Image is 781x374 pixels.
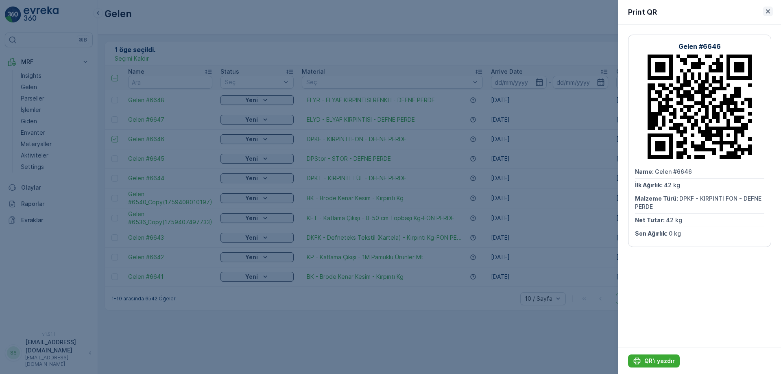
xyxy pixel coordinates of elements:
[666,217,682,223] span: 42 kg
[628,7,657,18] p: Print QR
[635,195,763,210] span: DPKF - KIRPINTI FON - DEFNE PERDE
[7,133,27,140] span: Name :
[678,42,721,51] p: Gelen #6646
[7,147,36,154] span: İlk Ağırlık :
[38,174,54,181] span: 42 kg
[369,7,411,17] p: Gelen #6646
[635,195,679,202] span: Malzeme Türü :
[669,230,681,237] span: 0 kg
[51,160,153,167] span: DPKF - KIRPINTI FON - DEFNE PERDE
[628,354,680,367] button: QR'ı yazdır
[7,160,51,167] span: Malzeme Türü :
[644,357,675,365] p: QR'ı yazdır
[36,147,52,154] span: 42 kg
[635,217,666,223] span: Net Tutar :
[635,230,669,237] span: Son Ağırlık :
[635,168,655,175] span: Name :
[635,182,664,188] span: İlk Ağırlık :
[664,182,680,188] span: 42 kg
[655,168,692,175] span: Gelen #6646
[27,133,64,140] span: Gelen #6646
[7,174,38,181] span: Net Tutar :
[7,187,41,194] span: Son Ağırlık :
[41,187,53,194] span: 0 kg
